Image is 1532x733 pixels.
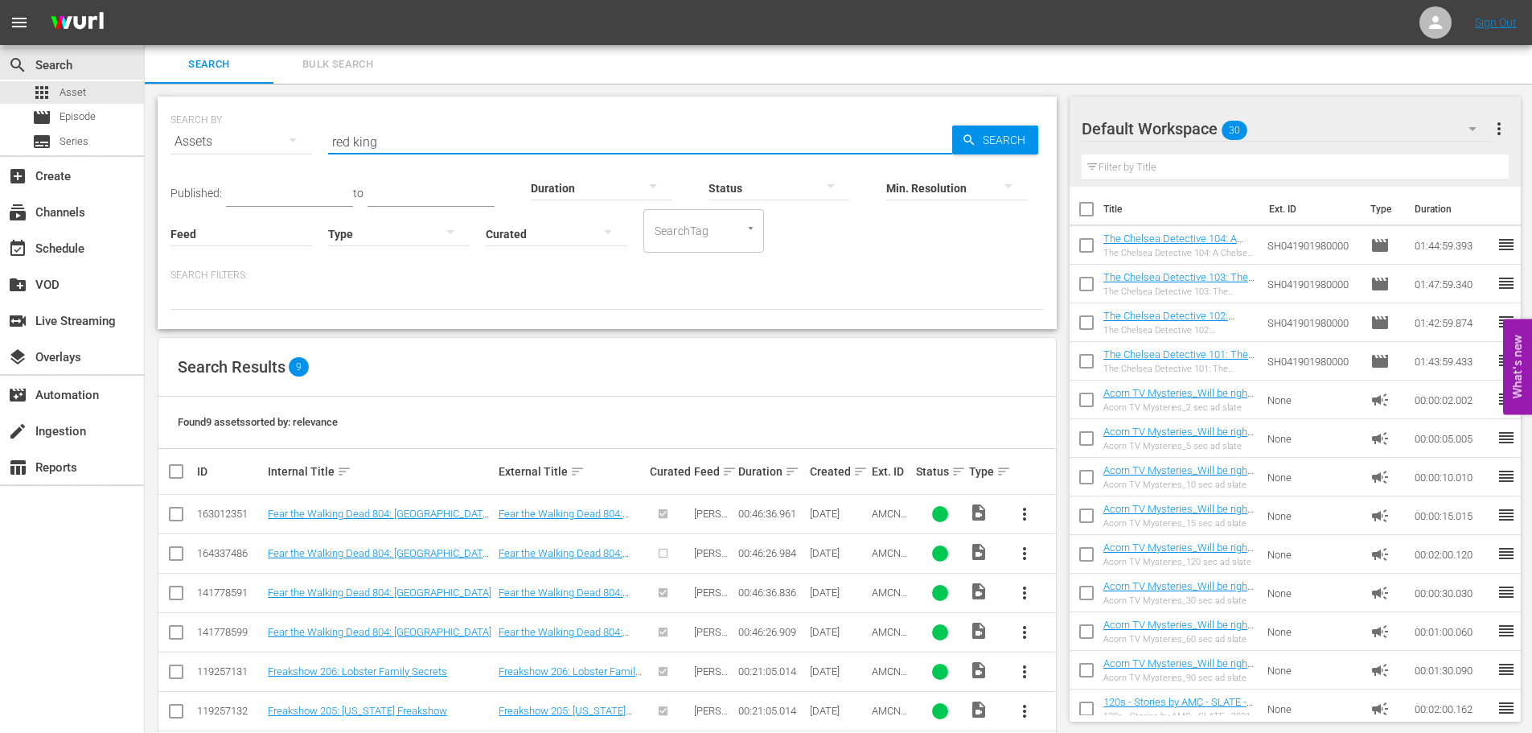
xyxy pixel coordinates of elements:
[1261,535,1364,574] td: None
[8,422,27,441] span: Ingestion
[743,220,758,236] button: Open
[154,56,264,74] span: Search
[1261,381,1364,419] td: None
[810,462,867,481] div: Created
[197,665,263,677] div: 119257131
[268,665,447,677] a: Freakshow 206: Lobster Family Secrets
[1103,387,1254,411] a: Acorn TV Mysteries_Will be right back 02 S01642203001 FINAL
[1015,583,1034,603] span: more_vert
[969,621,988,640] span: Video
[1103,542,1254,566] a: Acorn TV Mysteries_Will be right back 120 S01642210001 FINAL
[996,464,1011,479] span: sort
[1015,662,1034,682] span: more_vert
[1475,16,1517,29] a: Sign Out
[738,626,804,638] div: 00:46:26.909
[1408,342,1497,381] td: 01:43:59.433
[8,385,27,405] span: Automation
[1103,248,1255,258] div: The Chelsea Detective 104: A Chelsea Education
[1005,613,1044,652] button: more_vert
[1222,113,1247,147] span: 30
[32,132,51,151] span: Series
[1103,233,1253,305] a: The Chelsea Detective 104: A Chelsea Education (The Chelsea Detective 104: A Chelsea Education (a...
[1103,348,1255,409] a: The Chelsea Detective 101: The Wages of Sin (The Chelsea Detective 101: The Wages of Sin (amc_net...
[1261,342,1364,381] td: SH041901980000
[1005,653,1044,691] button: more_vert
[1103,619,1254,643] a: Acorn TV Mysteries_Will be right back 60 S01642208001 FINAL
[1370,699,1390,719] span: Ad
[268,626,491,638] a: Fear the Walking Dead 804: [GEOGRAPHIC_DATA]
[1370,583,1390,603] span: Ad
[499,462,645,481] div: External Title
[8,239,27,258] span: Schedule
[178,416,338,428] span: Found 9 assets sorted by: relevance
[810,587,867,599] div: [DATE]
[353,187,363,200] span: to
[1015,504,1034,524] span: more_vert
[289,357,309,377] span: 9
[10,13,29,32] span: menu
[872,547,907,583] span: AMCNVR0000057304
[1261,265,1364,303] td: SH041901980000
[8,275,27,294] span: VOD
[1408,458,1497,496] td: 00:00:10.010
[1497,505,1516,525] span: reorder
[1103,503,1254,527] a: Acorn TV Mysteries_Will be right back 15 S01642206001 FINAL
[1408,419,1497,458] td: 00:00:05.005
[738,547,804,559] div: 00:46:26.984
[872,465,911,478] div: Ext. ID
[1259,187,1362,232] th: Ext. ID
[1103,325,1255,336] div: The Chelsea Detective 102: [PERSON_NAME]
[197,587,263,599] div: 141778591
[872,587,907,623] span: AMCNVR0000060771
[1261,496,1364,535] td: None
[1370,352,1390,371] span: Episode
[1408,265,1497,303] td: 01:47:59.340
[170,187,222,200] span: Published:
[8,458,27,477] span: Reports
[1261,612,1364,651] td: None
[1103,286,1255,297] div: The Chelsea Detective 103: The Gentle Giant
[1408,496,1497,535] td: 00:00:15.015
[969,542,988,562] span: Video
[499,587,629,611] a: Fear the Walking Dead 804: [GEOGRAPHIC_DATA]
[694,508,729,544] span: [PERSON_NAME] Feed
[1103,580,1254,604] a: Acorn TV Mysteries_Will be right back 30 S01642207001 FINA
[32,108,51,127] span: Episode
[1370,545,1390,564] span: Ad
[8,348,27,367] span: Overlays
[969,661,988,680] span: Video
[1103,426,1254,450] a: Acorn TV Mysteries_Will be right back 05 S01642204001 FINAL
[1103,557,1255,567] div: Acorn TV Mysteries_120 sec ad slate
[1103,271,1255,331] a: The Chelsea Detective 103: The Gentle Giant (The Chelsea Detective 103: The Gentle Giant (amc_net...
[810,508,867,520] div: [DATE]
[1103,464,1254,488] a: Acorn TV Mysteries_Will be right back 10 S01642205001 FINAL
[1370,274,1390,294] span: Episode
[1408,381,1497,419] td: 00:00:02.002
[197,626,263,638] div: 141778599
[499,705,632,729] a: Freakshow 205: [US_STATE] Freakshow
[872,508,907,544] span: AMCNVR0000057214
[1103,673,1255,683] div: Acorn TV Mysteries_90 sec ad slate
[694,587,729,623] span: [PERSON_NAME] Feed
[499,508,629,544] a: Fear the Walking Dead 804: [GEOGRAPHIC_DATA][PERSON_NAME]
[952,126,1038,154] button: Search
[170,269,1044,282] p: Search Filters:
[976,126,1038,154] span: Search
[810,705,867,717] div: [DATE]
[1015,623,1034,642] span: more_vert
[1408,535,1497,574] td: 00:02:00.120
[32,83,51,102] span: Asset
[499,547,629,583] a: Fear the Walking Dead 804: [GEOGRAPHIC_DATA][PERSON_NAME]
[694,462,733,481] div: Feed
[1261,458,1364,496] td: None
[1503,319,1532,414] button: Open Feedback Widget
[8,311,27,331] span: Live Streaming
[1497,351,1516,370] span: reorder
[810,547,867,559] div: [DATE]
[969,462,1000,481] div: Type
[1497,274,1516,293] span: reorder
[1370,467,1390,487] span: Ad
[39,4,116,42] img: ans4CAIJ8jUAAAAAAAAAAAAAAAAAAAAAAAAgQb4GAAAAAAAAAAAAAAAAAAAAAAAAJMjXAAAAAAAAAAAAAAAAAAAAAAAAgAT5G...
[872,665,907,702] span: AMCNVR0000007397
[1015,544,1034,563] span: more_vert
